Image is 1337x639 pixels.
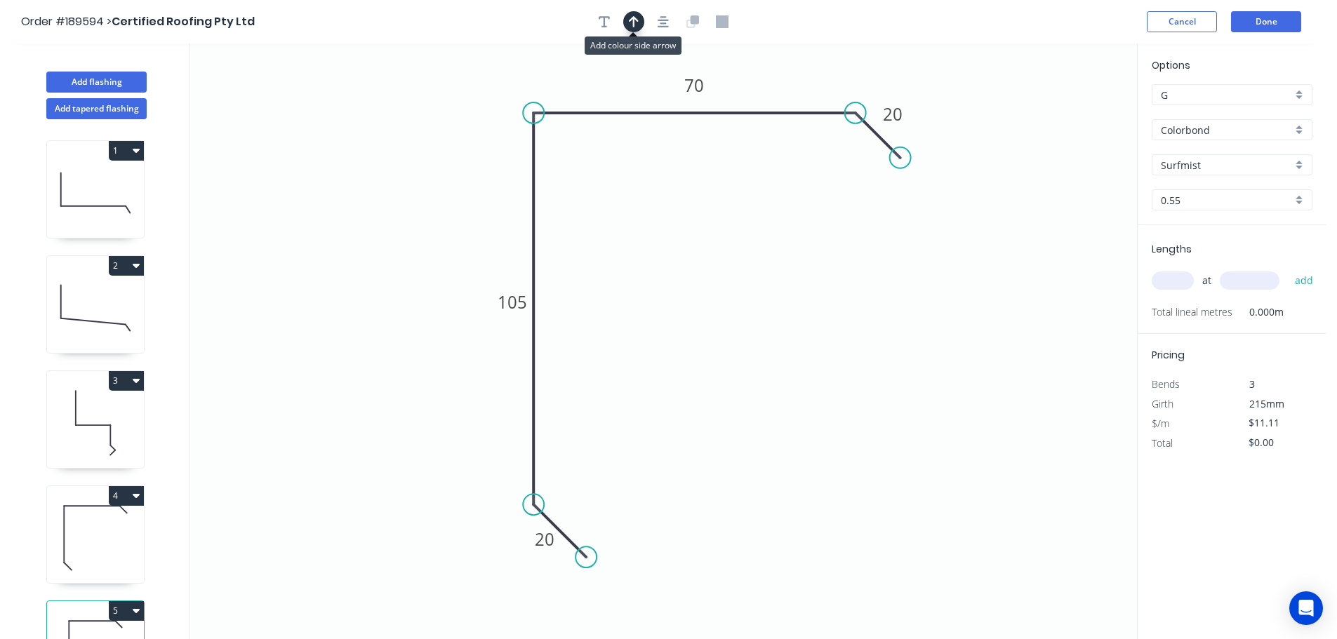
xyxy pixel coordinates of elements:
[109,486,144,506] button: 4
[1152,417,1169,430] span: $/m
[109,141,144,161] button: 1
[1152,377,1180,391] span: Bends
[684,74,704,97] tspan: 70
[21,13,112,29] span: Order #189594 >
[1161,193,1292,208] input: Thickness
[1152,348,1185,362] span: Pricing
[1161,123,1292,137] input: Material
[1288,269,1321,292] button: add
[109,371,144,391] button: 3
[883,102,903,126] tspan: 20
[46,72,147,93] button: Add flashing
[189,43,1137,639] svg: 0
[109,256,144,276] button: 2
[1152,436,1173,450] span: Total
[1152,58,1190,72] span: Options
[109,601,144,621] button: 5
[1152,302,1232,322] span: Total lineal metres
[46,98,147,119] button: Add tapered flashing
[112,13,255,29] span: Certified Roofing Pty Ltd
[1161,88,1292,102] input: Price level
[1232,302,1284,322] span: 0.000m
[1289,591,1323,625] div: Open Intercom Messenger
[1152,397,1173,410] span: Girth
[1161,158,1292,173] input: Colour
[1152,242,1192,256] span: Lengths
[585,36,681,55] div: Add colour side arrow
[498,290,527,314] tspan: 105
[535,527,554,551] tspan: 20
[1147,11,1217,32] button: Cancel
[1249,377,1255,391] span: 3
[1231,11,1301,32] button: Done
[1202,271,1211,290] span: at
[1249,397,1284,410] span: 215mm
